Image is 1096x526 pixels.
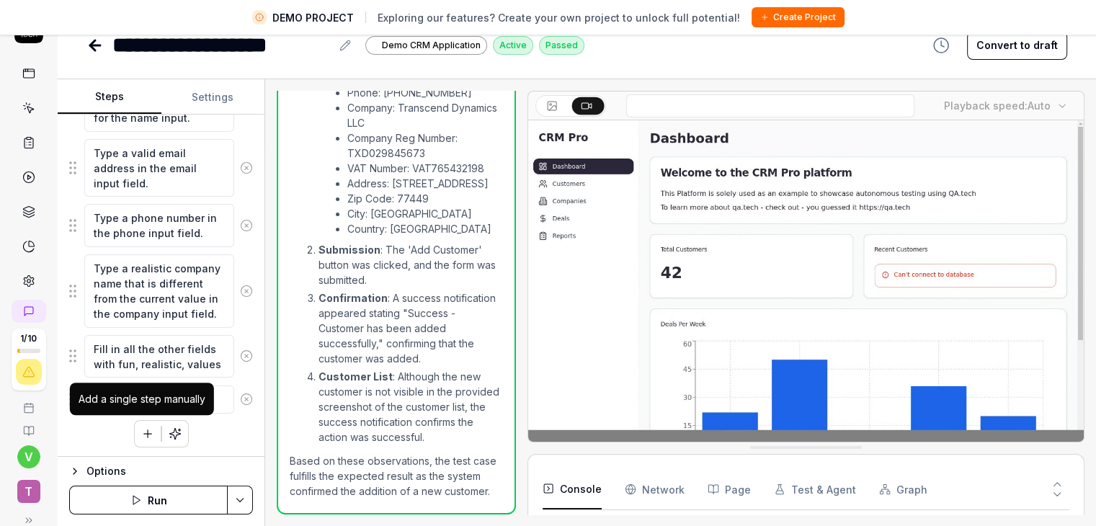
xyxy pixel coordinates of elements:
div: Suggestions [69,254,253,329]
span: Demo CRM Application [382,39,481,52]
li: VAT Number: VAT765432198 [347,161,502,176]
button: T [6,468,51,506]
strong: Submission [318,244,380,256]
a: Book a call with us [6,391,51,414]
div: Passed [539,36,584,55]
p: : A success notification appeared stating "Success - Customer has been added successfully," confi... [318,290,502,366]
div: Suggestions [69,203,253,248]
p: : The 'Add Customer' button was clicked, and the form was submitted. [318,242,502,287]
button: Remove step [234,342,258,370]
span: DEMO PROJECT [272,10,354,25]
a: Demo CRM Application [365,35,487,55]
button: Remove step [234,277,258,306]
button: Test & Agent [774,469,856,509]
a: New conversation [12,300,46,323]
button: Console [543,469,602,509]
button: Convert to draft [967,31,1067,60]
li: Country: [GEOGRAPHIC_DATA] [347,221,502,236]
a: Documentation [6,414,51,437]
button: Remove step [234,211,258,240]
strong: Confirmation [318,292,388,304]
button: Run [69,486,228,514]
button: Network [625,469,685,509]
button: v [17,445,40,468]
button: Remove step [234,385,258,414]
p: Based on these observations, the test case fulfills the expected result as the system confirmed t... [290,453,502,499]
li: Address: [STREET_ADDRESS] [347,176,502,191]
span: Exploring our features? Create your own project to unlock full potential! [378,10,740,25]
p: : Although the new customer is not visible in the provided screenshot of the customer list, the s... [318,369,502,445]
button: Options [69,463,253,480]
li: City: [GEOGRAPHIC_DATA] [347,206,502,221]
div: Active [493,36,533,55]
button: Page [708,469,751,509]
li: Phone: [PHONE_NUMBER] [347,85,502,100]
div: Options [86,463,253,480]
li: Company: Transcend Dynamics LLC [347,100,502,130]
strong: Customer List [318,370,393,383]
button: Settings [161,80,265,115]
li: Company Reg Number: TXD029845673 [347,130,502,161]
div: Playback speed: [944,98,1051,113]
button: Graph [879,469,927,509]
span: T [17,480,40,503]
span: 1 / 10 [20,334,37,343]
div: Suggestions [69,138,253,198]
button: View version history [924,31,958,60]
button: Create Project [752,7,845,27]
button: Remove step [234,153,258,182]
button: Steps [58,80,161,115]
div: Suggestions [69,334,253,379]
li: Zip Code: 77449 [347,191,502,206]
